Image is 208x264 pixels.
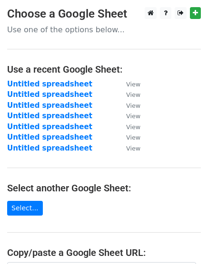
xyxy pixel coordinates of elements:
a: Select... [7,201,43,216]
h3: Choose a Google Sheet [7,7,201,21]
a: View [117,112,140,120]
h4: Select another Google Sheet: [7,182,201,194]
a: View [117,133,140,141]
iframe: Chat Widget [160,218,208,264]
a: Untitled spreadsheet [7,133,92,141]
a: Untitled spreadsheet [7,101,92,110]
a: View [117,101,140,110]
a: Untitled spreadsheet [7,112,92,120]
h4: Use a recent Google Sheet: [7,64,201,75]
small: View [126,102,140,109]
a: Untitled spreadsheet [7,80,92,88]
a: Untitled spreadsheet [7,90,92,99]
a: View [117,123,140,131]
small: View [126,134,140,141]
small: View [126,91,140,98]
small: View [126,113,140,120]
h4: Copy/paste a Google Sheet URL: [7,247,201,258]
a: View [117,90,140,99]
a: Untitled spreadsheet [7,123,92,131]
p: Use one of the options below... [7,25,201,35]
a: View [117,80,140,88]
a: View [117,144,140,152]
a: Untitled spreadsheet [7,144,92,152]
small: View [126,145,140,152]
small: View [126,123,140,131]
small: View [126,81,140,88]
